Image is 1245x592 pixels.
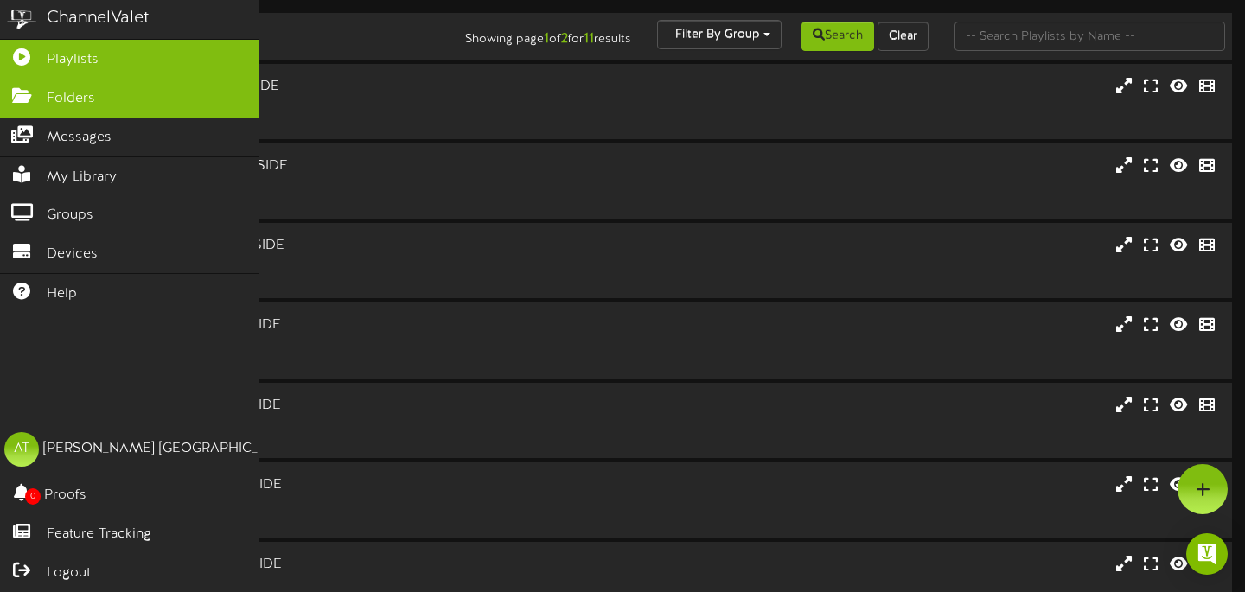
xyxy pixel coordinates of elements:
div: # 13394 [69,350,533,365]
div: PICKLR SIDE ( 16:9 ) [69,335,533,350]
div: Austin West - Court 3 - SIDE [69,396,533,416]
div: PICKLR SIDE ( 16:9 ) [69,575,533,589]
span: Feature Tracking [47,525,151,544]
span: Devices [47,245,98,264]
div: PICKLR SIDE ( 16:9 ) [69,415,533,430]
div: PICKLR SIDE ( 16:9 ) [69,494,533,509]
div: Austin West - Court 5 - SIDE [69,555,533,575]
div: Open Intercom Messenger [1186,533,1228,575]
div: # 13391 [69,111,533,126]
span: 0 [25,488,41,505]
div: # 13397 [69,430,533,444]
div: Austin West - Court 1 - SIDE [69,77,533,97]
div: # 13418 [69,191,533,206]
div: PICKLR SIDE ( 16:9 ) [69,97,533,111]
div: PICKLR SIDE ( 16:9 ) [69,256,533,271]
span: Proofs [44,486,86,506]
div: # 13400 [69,510,533,525]
div: Showing page of for results [446,20,644,49]
input: -- Search Playlists by Name -- [954,22,1226,51]
button: Filter By Group [657,20,782,49]
strong: 2 [561,31,568,47]
strong: 11 [584,31,594,47]
div: Austin West - Court 10 - SIDE [69,156,533,176]
div: ChannelValet [47,6,150,31]
span: Messages [47,128,112,148]
span: My Library [47,168,117,188]
div: # 13421 [69,271,533,285]
span: Help [47,284,77,304]
strong: 1 [544,31,549,47]
button: Clear [878,22,929,51]
span: Folders [47,89,95,109]
span: Groups [47,206,93,226]
div: AT [4,432,39,467]
div: PICKLR SIDE ( 16:9 ) [69,176,533,191]
span: Logout [47,563,91,583]
div: [PERSON_NAME] [GEOGRAPHIC_DATA] [43,439,294,459]
button: Search [801,22,874,51]
span: Playlists [47,50,99,70]
div: Austin West - Court 2 - SIDE [69,315,533,335]
div: Austin West - Court 4 - SIDE [69,475,533,495]
div: Austin West - Court 11 - SIDE [69,236,533,256]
